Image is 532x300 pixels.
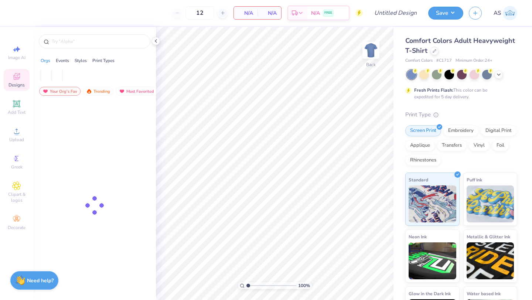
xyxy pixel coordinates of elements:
div: Events [56,57,69,64]
img: Aniya Sparrow [503,6,517,20]
span: Standard [409,176,428,184]
img: Metallic & Glitter Ink [467,242,514,279]
strong: Need help? [27,277,54,284]
div: Print Types [92,57,115,64]
span: AS [494,9,501,17]
img: Neon Ink [409,242,456,279]
span: # C1717 [436,58,452,64]
a: AS [494,6,517,20]
span: Clipart & logos [4,191,30,203]
span: Comfort Colors [405,58,433,64]
div: Digital Print [481,125,516,136]
span: FREE [324,10,332,16]
span: Glow in the Dark Ink [409,290,451,297]
div: Your Org's Fav [39,87,81,96]
span: Minimum Order: 24 + [456,58,492,64]
button: Save [428,7,463,20]
span: Add Text [8,109,25,115]
img: most_fav.gif [42,89,48,94]
div: Back [366,61,376,68]
input: Try "Alpha" [51,38,146,45]
img: most_fav.gif [119,89,125,94]
input: – – [185,6,214,20]
div: Print Type [405,110,517,119]
span: N/A [311,9,320,17]
div: Screen Print [405,125,441,136]
span: Metallic & Glitter Ink [467,233,510,241]
div: Transfers [437,140,467,151]
div: Most Favorited [116,87,157,96]
div: Foil [492,140,509,151]
div: Rhinestones [405,155,441,166]
div: Styles [75,57,87,64]
span: Puff Ink [467,176,482,184]
span: Image AI [8,55,25,61]
span: Greek [11,164,23,170]
div: Orgs [41,57,50,64]
img: Standard [409,185,456,222]
span: Water based Ink [467,290,501,297]
span: Designs [8,82,25,88]
span: Upload [9,137,24,143]
img: trending.gif [86,89,92,94]
img: Back [364,43,378,58]
img: Puff Ink [467,185,514,222]
span: N/A [238,9,253,17]
strong: Fresh Prints Flash: [414,87,453,93]
div: Embroidery [443,125,478,136]
span: N/A [262,9,277,17]
span: Neon Ink [409,233,427,241]
span: Comfort Colors Adult Heavyweight T-Shirt [405,36,515,55]
span: Decorate [8,225,25,231]
input: Untitled Design [368,6,423,20]
span: 100 % [298,282,310,289]
div: This color can be expedited for 5 day delivery. [414,87,505,100]
div: Vinyl [469,140,490,151]
div: Trending [83,87,113,96]
div: Applique [405,140,435,151]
